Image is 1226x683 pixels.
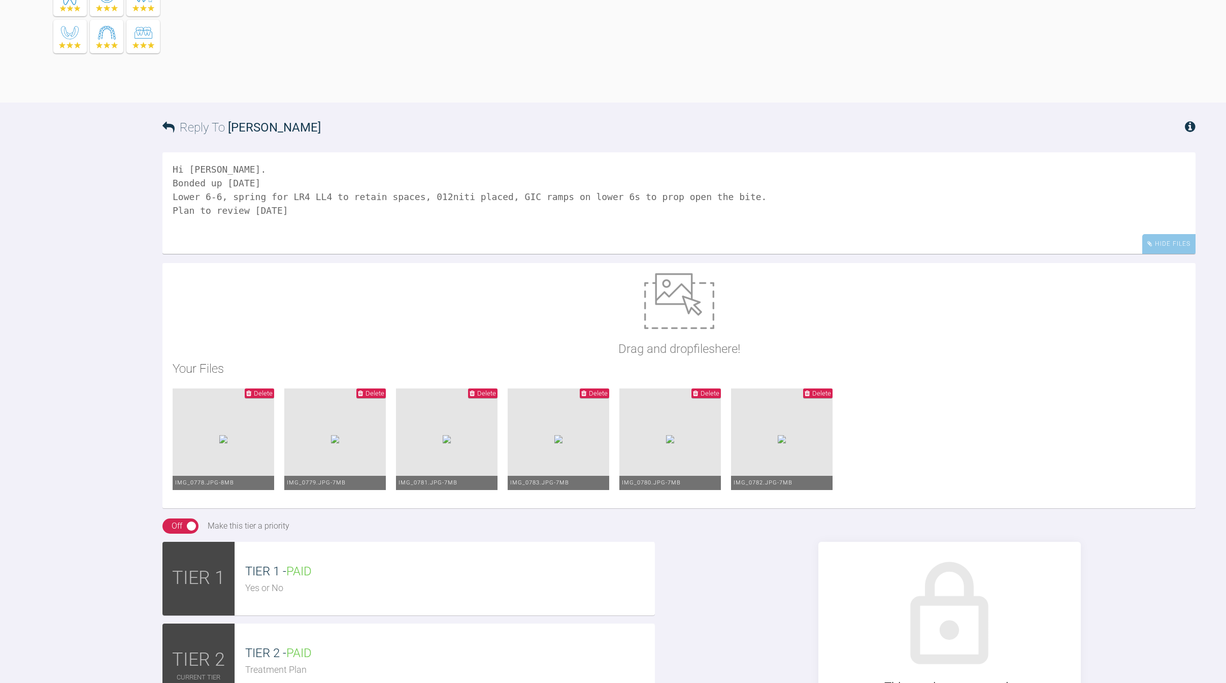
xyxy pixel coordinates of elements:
span: Delete [701,389,719,397]
img: 97f2d2c4-8739-4c8a-b774-86a5950ba8ad [219,435,227,443]
span: Delete [254,389,273,397]
span: IMG_0780.JPG - 7MB [622,479,681,486]
span: PAID [286,646,312,660]
img: 4b678bbc-c1ca-401e-9b70-bff3ef1ca8aa [554,435,562,443]
span: TIER 1 - [245,564,312,578]
textarea: Hi [PERSON_NAME]. Bonded up [DATE] Lower 6-6, spring for LR4 LL4 to retain spaces, 012niti placed... [162,152,1196,254]
img: 9b317fa7-375e-4bca-92d2-004ee4a3d93d [331,435,339,443]
div: Yes or No [245,581,655,596]
span: Delete [477,389,496,397]
img: 2921d5fb-82da-4d96-9734-93114ec2390e [778,435,786,443]
img: 732a8ba3-f527-4d3f-9329-966376e9d74a [666,435,674,443]
div: Make this tier a priority [208,519,289,533]
span: TIER 2 [172,645,225,675]
span: Delete [812,389,831,397]
div: Off [172,519,182,533]
div: Hide Files [1142,234,1196,254]
span: IMG_0778.JPG - 8MB [175,479,234,486]
div: Treatment Plan [245,663,655,677]
span: Delete [366,389,384,397]
span: IMG_0782.JPG - 7MB [734,479,792,486]
span: PAID [286,564,312,578]
span: IMG_0781.JPG - 7MB [399,479,457,486]
span: Delete [589,389,608,397]
h2: Your Files [173,359,1185,378]
img: lock.6dc949b6.svg [891,557,1008,674]
img: 511edfb4-0add-4442-a6c6-f3edf21b15c1 [443,435,451,443]
span: [PERSON_NAME] [228,120,321,135]
span: TIER 1 [172,564,225,593]
h3: Reply To [162,118,321,137]
span: TIER 2 - [245,646,312,660]
p: Drag and drop files here! [618,339,740,359]
span: IMG_0783.JPG - 7MB [510,479,569,486]
span: IMG_0779.JPG - 7MB [287,479,346,486]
